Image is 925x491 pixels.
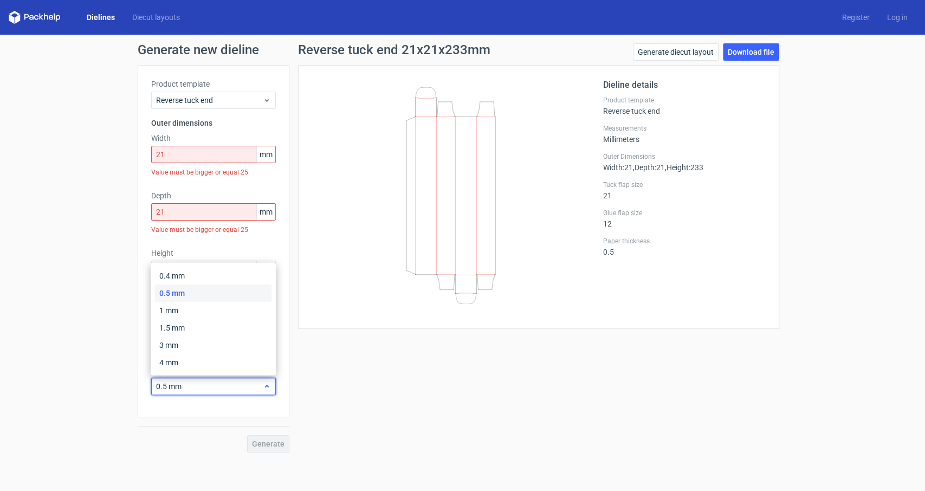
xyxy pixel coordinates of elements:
span: mm [256,204,275,220]
label: Product template [151,79,276,89]
div: 3 mm [155,337,271,354]
div: 4 mm [155,354,271,371]
label: Tuck flap size [603,180,766,189]
a: Dielines [78,12,124,23]
h2: Dieline details [603,79,766,92]
span: 0.5 mm [156,381,263,392]
label: Depth [151,190,276,201]
a: Generate diecut layout [633,43,719,61]
span: , Height : 233 [665,163,703,172]
span: , Depth : 21 [633,163,665,172]
div: 12 [603,209,766,228]
label: Product template [603,96,766,105]
label: Paper thickness [603,237,766,245]
div: Value must be bigger or equal 25 [151,221,276,239]
div: 21 [603,180,766,200]
label: Outer Dimensions [603,152,766,161]
span: mm [256,146,275,163]
a: Download file [723,43,779,61]
div: 1.5 mm [155,319,271,337]
h3: Outer dimensions [151,118,276,128]
div: Value must be bigger or equal 25 [151,163,276,182]
div: 0.4 mm [155,267,271,285]
span: mm [256,261,275,277]
div: Reverse tuck end [603,96,766,115]
label: Width [151,133,276,144]
h1: Generate new dieline [138,43,788,56]
a: Diecut layouts [124,12,189,23]
div: 1 mm [155,302,271,319]
a: Log in [878,12,916,23]
label: Height [151,248,276,259]
h1: Reverse tuck end 21x21x233mm [298,43,490,56]
span: Reverse tuck end [156,95,263,106]
div: 0.5 [603,237,766,256]
div: 0.5 mm [155,285,271,302]
label: Glue flap size [603,209,766,217]
div: Millimeters [603,124,766,144]
span: Width : 21 [603,163,633,172]
label: Measurements [603,124,766,133]
a: Register [833,12,878,23]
